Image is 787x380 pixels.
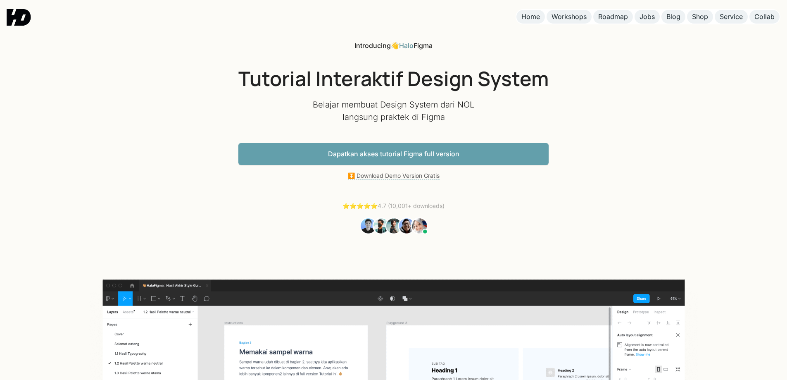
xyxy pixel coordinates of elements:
a: Shop [687,10,713,24]
a: ⏬ Download Demo Version Gratis [348,172,440,179]
img: Students Tutorial Belajar UI Design dari NOL Figma HaloFigma [359,217,428,234]
a: Halo [399,41,414,50]
a: Collab [749,10,780,24]
a: Dapatkan akses tutorial Figma full version [238,143,549,165]
a: Roadmap [593,10,633,24]
p: Belajar membuat Design System dari NOL langsung praktek di Figma [311,98,476,123]
a: Jobs [635,10,660,24]
a: Service [715,10,748,24]
div: Shop [692,12,708,21]
a: Home [516,10,545,24]
a: Workshops [547,10,592,24]
span: Figma [414,41,433,50]
div: Collab [754,12,775,21]
a: ⭐️⭐️⭐️⭐️⭐️ [342,202,378,209]
div: Blog [666,12,680,21]
div: Home [521,12,540,21]
div: Workshops [552,12,587,21]
div: Jobs [640,12,655,21]
div: 👋 [354,41,433,50]
span: Introducing [354,41,391,50]
a: Blog [661,10,685,24]
div: 4.7 (10,001+ downloads) [342,202,445,210]
h1: Tutorial Interaktif Design System [238,67,549,91]
div: Roadmap [598,12,628,21]
div: Service [720,12,743,21]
